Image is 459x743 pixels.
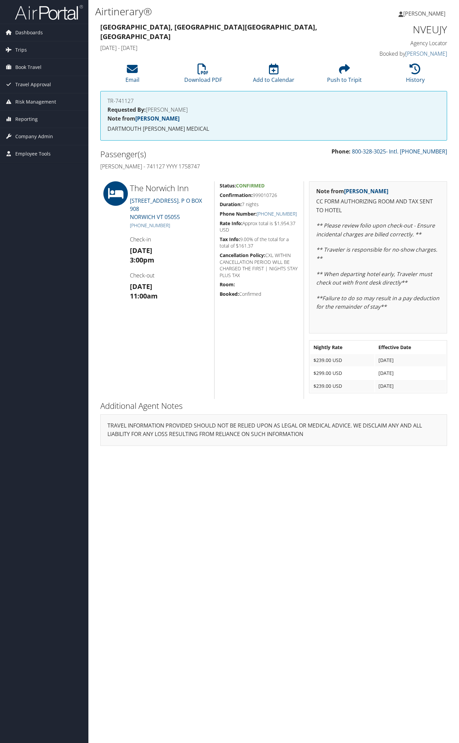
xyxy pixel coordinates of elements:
[15,4,83,20] img: airportal-logo.png
[406,67,425,84] a: History
[220,211,257,217] strong: Phone Number:
[316,270,432,287] em: ** When departing hotel early, Traveler must check out with front desk directly**
[316,222,435,238] em: ** Please review folio upon check-out - Ensure incidental charges are billed correctly. **
[107,115,180,122] strong: Note from
[310,341,374,354] th: Nightly Rate
[100,148,269,160] h2: Passenger(s)
[220,201,242,207] strong: Duration:
[107,125,440,133] p: DARTMOUTH [PERSON_NAME] MEDICAL
[220,220,242,226] strong: Rate Info:
[15,24,43,41] span: Dashboards
[368,22,447,37] h1: NVEUJY
[375,354,446,366] td: [DATE]
[130,197,202,221] a: [STREET_ADDRESS]. P O BOX 908NORWICH VT 05055
[130,272,209,279] h4: Check-out
[327,67,362,84] a: Push to Tripit
[220,291,299,297] h5: Confirmed
[316,294,439,311] em: **Failure to do so may result in a pay deduction for the remainder of stay**
[220,236,299,249] h5: 9.00% of the total for a total of $161.37
[130,255,154,265] strong: 3:00pm
[316,246,437,262] em: ** Traveler is responsible for no-show charges. **
[310,367,374,379] td: $299.00 USD
[130,236,209,243] h4: Check-in
[352,148,447,155] a: 800-328-3025- Intl. [PHONE_NUMBER]
[15,128,53,145] span: Company Admin
[184,67,222,84] a: Download PDF
[316,197,440,215] p: CC FORM AUTHORIZING ROOM AND TAX SENT TO HOTEL
[100,22,317,41] strong: [GEOGRAPHIC_DATA], [GEOGRAPHIC_DATA] [GEOGRAPHIC_DATA], [GEOGRAPHIC_DATA]
[95,4,333,19] h1: Airtinerary®
[15,111,38,128] span: Reporting
[398,3,452,24] a: [PERSON_NAME]
[15,41,27,58] span: Trips
[220,252,299,278] h5: CXL WITHIN CANCELLATION PERIOD WILL BE CHARGED THE FIRST | NIGHTS STAY PLUS TAX
[107,421,440,439] p: TRAVEL INFORMATION PROVIDED SHOULD NOT BE RELIED UPON AS LEGAL OR MEDICAL ADVICE. WE DISCLAIM ANY...
[405,50,447,57] a: [PERSON_NAME]
[107,98,440,104] h4: TR-741127
[375,341,446,354] th: Effective Date
[375,380,446,392] td: [DATE]
[403,10,445,17] span: [PERSON_NAME]
[107,106,146,113] strong: Requested By:
[100,163,269,170] h4: [PERSON_NAME] - 741127 YYYY 1758747
[130,246,152,255] strong: [DATE]
[130,182,209,194] h2: The Norwich Inn
[253,67,294,84] a: Add to Calendar
[257,211,297,217] a: [PHONE_NUMBER]
[220,220,299,233] h5: Approx total is $1,954.37 USD
[310,354,374,366] td: $239.00 USD
[368,39,447,47] h4: Agency Locator
[15,59,41,76] span: Book Travel
[130,222,170,229] a: [PHONE_NUMBER]
[125,67,139,84] a: Email
[130,282,152,291] strong: [DATE]
[100,44,358,52] h4: [DATE] - [DATE]
[220,192,299,199] h5: 999010726
[130,291,158,301] strong: 11:00am
[236,182,265,189] span: Confirmed
[15,76,51,93] span: Travel Approval
[220,236,240,242] strong: Tax Info:
[220,281,235,288] strong: Room:
[15,93,56,110] span: Risk Management
[368,50,447,57] h4: Booked by
[375,367,446,379] td: [DATE]
[220,182,236,189] strong: Status:
[310,380,374,392] td: $239.00 USD
[220,252,265,258] strong: Cancellation Policy:
[100,400,447,412] h2: Additional Agent Notes
[220,291,239,297] strong: Booked:
[220,192,253,198] strong: Confirmation:
[135,115,180,122] a: [PERSON_NAME]
[316,187,388,195] strong: Note from
[15,145,51,162] span: Employee Tools
[220,201,299,208] h5: 7 nights
[107,107,440,112] h4: [PERSON_NAME]
[344,187,388,195] a: [PERSON_NAME]
[331,148,351,155] strong: Phone:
